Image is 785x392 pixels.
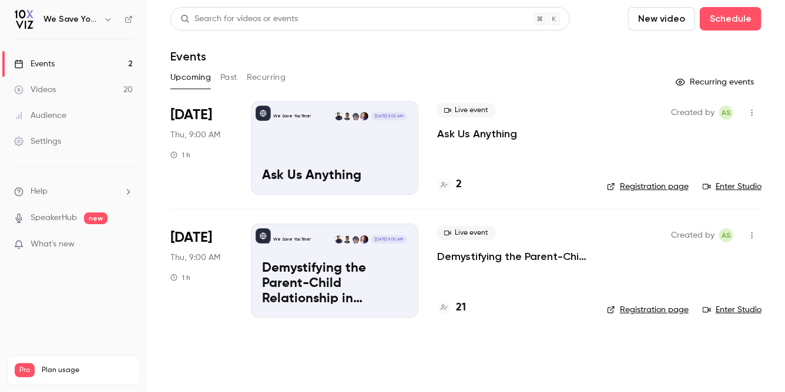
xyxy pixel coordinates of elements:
span: Thu, 9:00 AM [170,129,220,141]
h4: 2 [456,177,462,192]
button: Recurring events [670,73,761,92]
h6: We Save You Time! [43,13,99,25]
img: Dustin Wise [335,112,343,120]
div: Videos [14,84,56,96]
div: 1 h [170,150,190,160]
span: [DATE] 9:00 AM [371,235,407,244]
button: Recurring [247,68,286,87]
button: New video [628,7,695,31]
a: Demystifying the Parent-Child Relationship in Smartsheet – Debate at the Dinner Table We Save You... [251,224,418,317]
a: Registration page [607,304,689,316]
div: Search for videos or events [180,13,298,25]
p: Ask Us Anything [262,168,407,184]
img: Jennifer Jones [360,235,368,244]
div: Sep 4 Thu, 9:00 AM (America/Denver) [170,224,232,317]
img: Ayelet Weiner [343,235,351,244]
img: Dustin Wise [335,235,343,244]
a: Enter Studio [703,181,761,192]
span: Ashley Sage [719,106,733,120]
span: [DATE] [170,106,212,124]
span: AS [722,228,731,242]
div: Events [14,58,55,70]
button: Upcoming [170,68,211,87]
img: Dansong Wang [351,235,360,244]
span: Ashley Sage [719,228,733,242]
img: Ayelet Weiner [343,112,351,120]
span: Created by [671,106,714,120]
a: Demystifying the Parent-Child Relationship in Smartsheet – Debate at the Dinner Table [437,249,588,263]
span: Live event [437,103,495,117]
span: AS [722,106,731,120]
iframe: Noticeable Trigger [119,239,133,250]
span: Pro [15,363,35,377]
a: SpeakerHub [31,212,77,224]
span: new [84,212,108,224]
div: Settings [14,136,61,147]
p: We Save You Time! [273,236,311,242]
a: Ask Us AnythingWe Save You Time!Jennifer JonesDansong WangAyelet WeinerDustin Wise[DATE] 9:00 AMA... [251,101,418,195]
span: Plan usage [42,366,132,375]
span: Help [31,185,48,198]
h4: 21 [456,300,466,316]
span: [DATE] 9:00 AM [371,112,407,120]
span: Thu, 9:00 AM [170,252,220,263]
li: help-dropdown-opener [14,185,133,198]
span: Created by [671,228,714,242]
div: Aug 21 Thu, 9:00 AM (America/Denver) [170,101,232,195]
span: What's new [31,238,75,251]
button: Past [220,68,237,87]
img: Jennifer Jones [360,112,368,120]
div: Audience [14,110,66,121]
img: Dansong Wang [351,112,360,120]
a: Enter Studio [703,304,761,316]
span: [DATE] [170,228,212,247]
img: We Save You Time! [15,10,33,29]
p: We Save You Time! [273,113,311,119]
button: Schedule [700,7,761,31]
a: Registration page [607,181,689,192]
a: Ask Us Anything [437,127,517,141]
span: Live event [437,226,495,240]
p: Demystifying the Parent-Child Relationship in Smartsheet – Debate at the Dinner Table [262,261,407,306]
a: 21 [437,300,466,316]
h1: Events [170,49,206,63]
a: 2 [437,177,462,192]
div: 1 h [170,273,190,282]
